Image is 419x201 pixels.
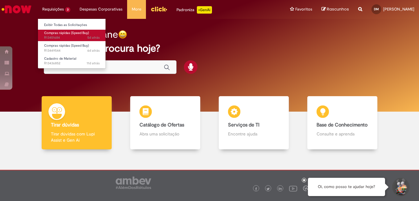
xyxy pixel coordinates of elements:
[38,55,106,67] a: Aberto R13436852 : Cadastro de Material
[38,30,106,41] a: Aberto R13451684 : Compras rápidas (Speed Buy)
[44,35,100,40] span: R13451684
[139,122,184,128] b: Catálogo de Ofertas
[322,6,349,12] a: Rascunhos
[51,122,79,128] b: Tirar dúvidas
[151,4,167,14] img: click_logo_yellow_360x200.png
[32,96,121,150] a: Tirar dúvidas Tirar dúvidas com Lupi Assist e Gen Ai
[176,6,212,14] div: Padroniza
[87,48,100,53] span: 6d atrás
[87,48,100,53] time: 26/08/2025 16:30:43
[303,186,309,191] img: logo_footer_workplace.png
[391,178,410,196] button: Iniciar Conversa de Suporte
[44,48,100,53] span: R13449544
[44,43,89,48] span: Compras rápidas (Speed Buy)
[327,6,349,12] span: Rascunhos
[383,6,414,12] span: [PERSON_NAME]
[87,61,100,66] span: 11d atrás
[42,6,64,12] span: Requisições
[51,131,103,143] p: Tirar dúvidas com Lupi Assist e Gen Ai
[308,178,385,196] div: Oi, como posso te ajudar hoje?
[132,6,141,12] span: More
[87,35,100,40] span: 5d atrás
[298,96,387,150] a: Base de Conhecimento Consulte e aprenda
[44,43,375,54] h2: O que você procura hoje?
[374,7,379,11] span: DM
[38,42,106,54] a: Aberto R13449544 : Compras rápidas (Speed Buy)
[267,187,270,190] img: logo_footer_twitter.png
[1,3,32,15] img: ServiceNow
[80,6,122,12] span: Despesas Corporativas
[44,56,76,61] span: Cadastro de Material
[289,184,297,192] img: logo_footer_youtube.png
[87,61,100,66] time: 21/08/2025 15:05:50
[255,187,258,190] img: logo_footer_facebook.png
[38,19,106,69] ul: Requisições
[295,6,312,12] span: Favoritos
[228,122,259,128] b: Serviços de TI
[44,61,100,66] span: R13436852
[139,131,191,137] p: Abra uma solicitação
[279,187,282,191] img: logo_footer_linkedin.png
[118,30,127,39] img: happy-face.png
[317,131,368,137] p: Consulte e aprenda
[121,96,209,150] a: Catálogo de Ofertas Abra uma solicitação
[65,7,70,12] span: 3
[209,96,298,150] a: Serviços de TI Encontre ajuda
[197,6,212,14] p: +GenAi
[317,122,367,128] b: Base de Conhecimento
[87,35,100,40] time: 27/08/2025 10:57:50
[38,22,106,28] a: Exibir Todas as Solicitações
[44,31,89,35] span: Compras rápidas (Speed Buy)
[228,131,280,137] p: Encontre ajuda
[116,177,151,189] img: logo_footer_ambev_rotulo_gray.png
